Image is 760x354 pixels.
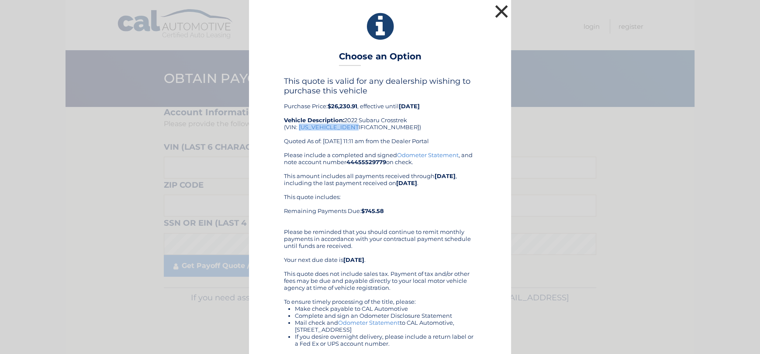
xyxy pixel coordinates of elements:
b: $26,230.91 [328,103,357,110]
b: $745.58 [361,207,384,214]
b: 44455529779 [346,158,386,165]
li: Complete and sign an Odometer Disclosure Statement [295,312,476,319]
strong: Vehicle Description: [284,117,344,124]
div: Purchase Price: , effective until 2022 Subaru Crosstrek (VIN: [US_VEHICLE_IDENTIFICATION_NUMBER])... [284,76,476,151]
button: × [493,3,510,20]
h4: This quote is valid for any dealership wishing to purchase this vehicle [284,76,476,96]
b: [DATE] [399,103,420,110]
div: This quote includes: Remaining Payments Due: [284,193,476,221]
a: Odometer Statement [338,319,400,326]
li: Make check payable to CAL Automotive [295,305,476,312]
b: [DATE] [396,179,417,186]
li: Mail check and to CAL Automotive, [STREET_ADDRESS] [295,319,476,333]
b: [DATE] [435,172,456,179]
li: If you desire overnight delivery, please include a return label or a Fed Ex or UPS account number. [295,333,476,347]
b: [DATE] [343,256,364,263]
h3: Choose an Option [339,51,421,66]
a: Odometer Statement [397,151,459,158]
